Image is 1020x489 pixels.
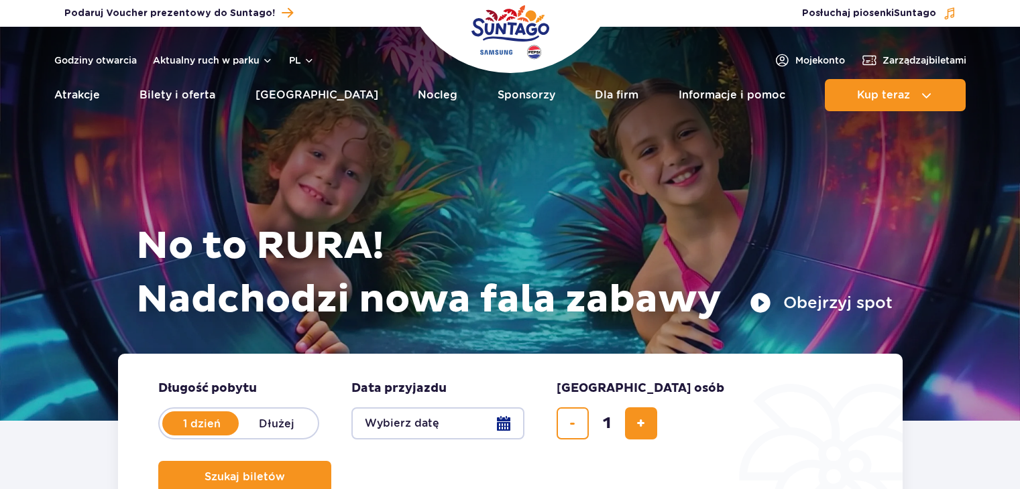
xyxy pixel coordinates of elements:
[289,54,315,67] button: pl
[795,54,845,67] span: Moje konto
[825,79,966,111] button: Kup teraz
[205,471,285,483] span: Szukaj biletów
[498,79,555,111] a: Sponsorzy
[857,89,910,101] span: Kup teraz
[418,79,457,111] a: Nocleg
[351,380,447,397] span: Data przyjazdu
[802,7,956,20] button: Posłuchaj piosenkiSuntago
[861,52,966,68] a: Zarządzajbiletami
[54,54,137,67] a: Godziny otwarcia
[64,7,275,20] span: Podaruj Voucher prezentowy do Suntago!
[679,79,785,111] a: Informacje i pomoc
[595,79,638,111] a: Dla firm
[774,52,845,68] a: Mojekonto
[557,380,724,397] span: [GEOGRAPHIC_DATA] osób
[351,407,524,439] button: Wybierz datę
[557,407,589,439] button: usuń bilet
[894,9,936,18] span: Suntago
[591,407,623,439] input: liczba biletów
[750,292,893,313] button: Obejrzyj spot
[64,4,293,22] a: Podaruj Voucher prezentowy do Suntago!
[883,54,966,67] span: Zarządzaj biletami
[153,55,273,66] button: Aktualny ruch w parku
[164,409,240,437] label: 1 dzień
[625,407,657,439] button: dodaj bilet
[256,79,378,111] a: [GEOGRAPHIC_DATA]
[239,409,315,437] label: Dłużej
[158,380,257,397] span: Długość pobytu
[802,7,936,20] span: Posłuchaj piosenki
[139,79,215,111] a: Bilety i oferta
[54,79,100,111] a: Atrakcje
[136,220,893,327] h1: No to RURA! Nadchodzi nowa fala zabawy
